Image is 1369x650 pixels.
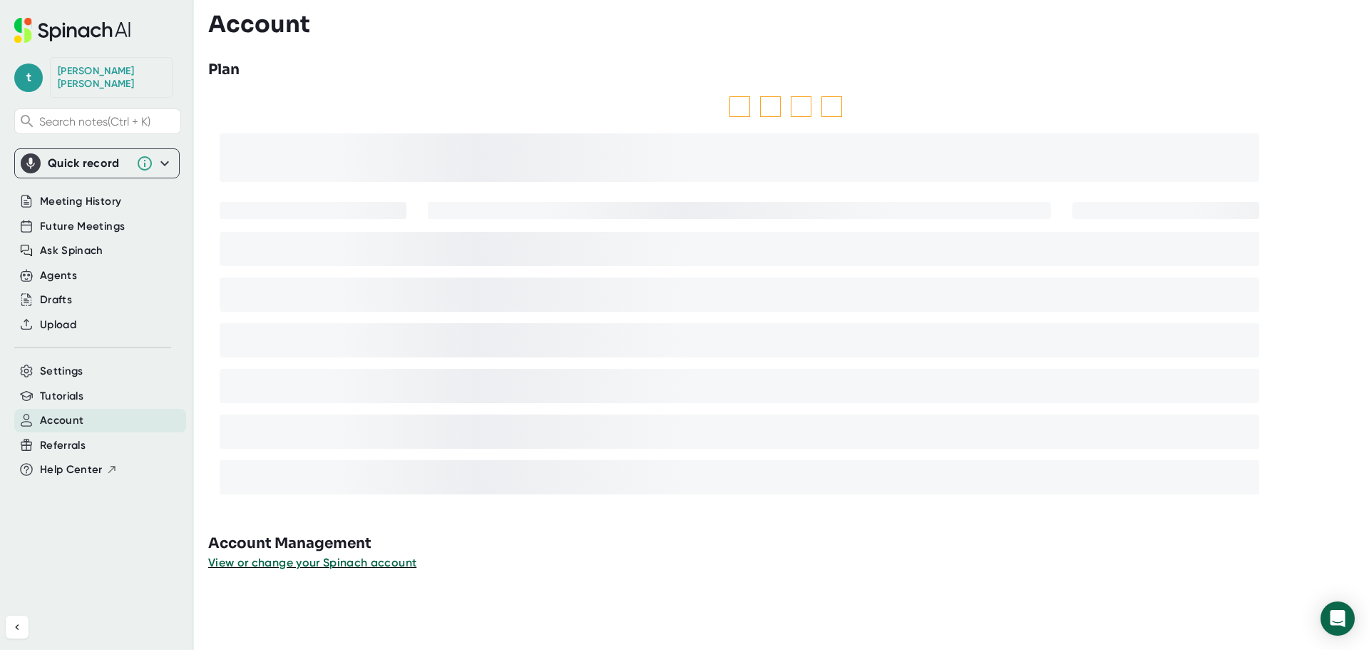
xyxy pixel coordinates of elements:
[40,317,76,333] button: Upload
[6,616,29,639] button: Collapse sidebar
[48,156,129,171] div: Quick record
[40,412,83,429] button: Account
[208,556,416,569] span: View or change your Spinach account
[39,115,177,128] span: Search notes (Ctrl + K)
[14,64,43,92] span: t
[40,462,103,478] span: Help Center
[40,363,83,380] button: Settings
[208,59,240,81] h3: Plan
[1321,601,1355,636] div: Open Intercom Messenger
[40,193,121,210] button: Meeting History
[208,554,416,572] button: View or change your Spinach account
[40,388,83,405] button: Tutorials
[40,243,103,259] button: Ask Spinach
[40,268,77,284] button: Agents
[208,11,310,38] h3: Account
[208,533,1369,554] h3: Account Management
[40,437,86,454] button: Referrals
[58,65,165,90] div: Taylor Miller
[40,292,72,308] button: Drafts
[40,462,118,478] button: Help Center
[21,149,173,178] div: Quick record
[40,218,125,235] button: Future Meetings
